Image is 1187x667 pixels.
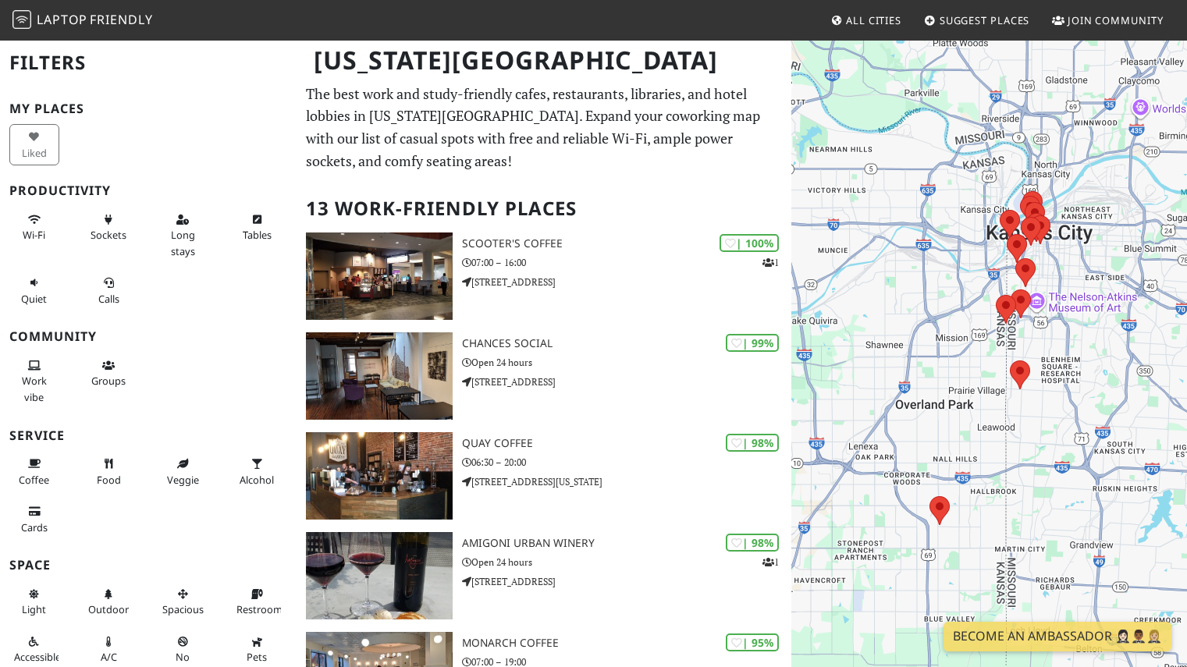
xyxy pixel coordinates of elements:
div: | 100% [720,234,779,252]
span: Food [97,473,121,487]
a: Become an Ambassador 🤵🏻‍♀️🤵🏾‍♂️🤵🏼‍♀️ [944,622,1171,651]
span: Pet friendly [247,650,267,664]
button: Calls [84,270,133,311]
button: Coffee [9,451,59,492]
p: 06:30 – 20:00 [462,455,792,470]
div: | 98% [726,534,779,552]
a: Amigoni Urban Winery | 98% 1 Amigoni Urban Winery Open 24 hours [STREET_ADDRESS] [297,532,791,619]
p: 1 [762,255,779,270]
img: Quay Coffee [306,432,452,520]
p: [STREET_ADDRESS][US_STATE] [462,474,792,489]
button: Food [84,451,133,492]
span: Spacious [162,602,204,616]
button: Veggie [158,451,208,492]
h1: [US_STATE][GEOGRAPHIC_DATA] [301,39,788,82]
p: 07:00 – 16:00 [462,255,792,270]
a: Join Community [1046,6,1170,34]
h3: Amigoni Urban Winery [462,537,792,550]
span: All Cities [846,13,901,27]
a: Suggest Places [918,6,1036,34]
span: Restroom [236,602,283,616]
span: Credit cards [21,520,48,534]
h3: Monarch Coffee [462,637,792,650]
p: Open 24 hours [462,555,792,569]
h3: Scooter's Coffee [462,237,792,250]
span: Video/audio calls [98,292,119,306]
div: | 99% [726,334,779,352]
span: Laptop [37,11,87,28]
button: Sockets [84,207,133,248]
button: Outdoor [84,581,133,623]
h3: Quay Coffee [462,437,792,450]
span: Power sockets [91,228,126,242]
h3: My Places [9,101,287,116]
img: LaptopFriendly [12,10,31,29]
a: LaptopFriendly LaptopFriendly [12,7,153,34]
span: Outdoor area [88,602,129,616]
span: Stable Wi-Fi [23,228,45,242]
p: 1 [762,555,779,569]
h2: 13 Work-Friendly Places [306,185,782,232]
button: Light [9,581,59,623]
span: Work-friendly tables [243,228,272,242]
span: Quiet [21,292,47,306]
img: Chances Social [306,332,452,420]
span: People working [22,374,47,403]
h3: Community [9,329,287,344]
button: Alcohol [232,451,282,492]
span: Alcohol [240,473,274,487]
span: Join Community [1068,13,1164,27]
p: [STREET_ADDRESS] [462,574,792,589]
a: Scooter's Coffee | 100% 1 Scooter's Coffee 07:00 – 16:00 [STREET_ADDRESS] [297,232,791,320]
div: | 98% [726,434,779,452]
a: All Cities [824,6,908,34]
span: Natural light [22,602,46,616]
h3: Chances Social [462,337,792,350]
button: Restroom [232,581,282,623]
span: Friendly [90,11,152,28]
p: [STREET_ADDRESS] [462,275,792,289]
button: Work vibe [9,353,59,410]
span: Group tables [91,374,126,388]
a: Chances Social | 99% Chances Social Open 24 hours [STREET_ADDRESS] [297,332,791,420]
h3: Space [9,558,287,573]
span: Coffee [19,473,49,487]
button: Spacious [158,581,208,623]
h3: Productivity [9,183,287,198]
button: Cards [9,498,59,540]
h3: Service [9,428,287,443]
div: | 95% [726,633,779,651]
span: Veggie [167,473,199,487]
p: The best work and study-friendly cafes, restaurants, libraries, and hotel lobbies in [US_STATE][G... [306,83,782,172]
img: Scooter's Coffee [306,232,452,320]
a: Quay Coffee | 98% Quay Coffee 06:30 – 20:00 [STREET_ADDRESS][US_STATE] [297,432,791,520]
button: Wi-Fi [9,207,59,248]
span: Long stays [171,228,195,257]
img: Amigoni Urban Winery [306,532,452,619]
h2: Filters [9,39,287,87]
span: Suggest Places [940,13,1030,27]
p: [STREET_ADDRESS] [462,374,792,389]
button: Long stays [158,207,208,264]
span: Air conditioned [101,650,117,664]
span: Accessible [14,650,61,664]
button: Quiet [9,270,59,311]
p: Open 24 hours [462,355,792,370]
button: Groups [84,353,133,394]
button: Tables [232,207,282,248]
